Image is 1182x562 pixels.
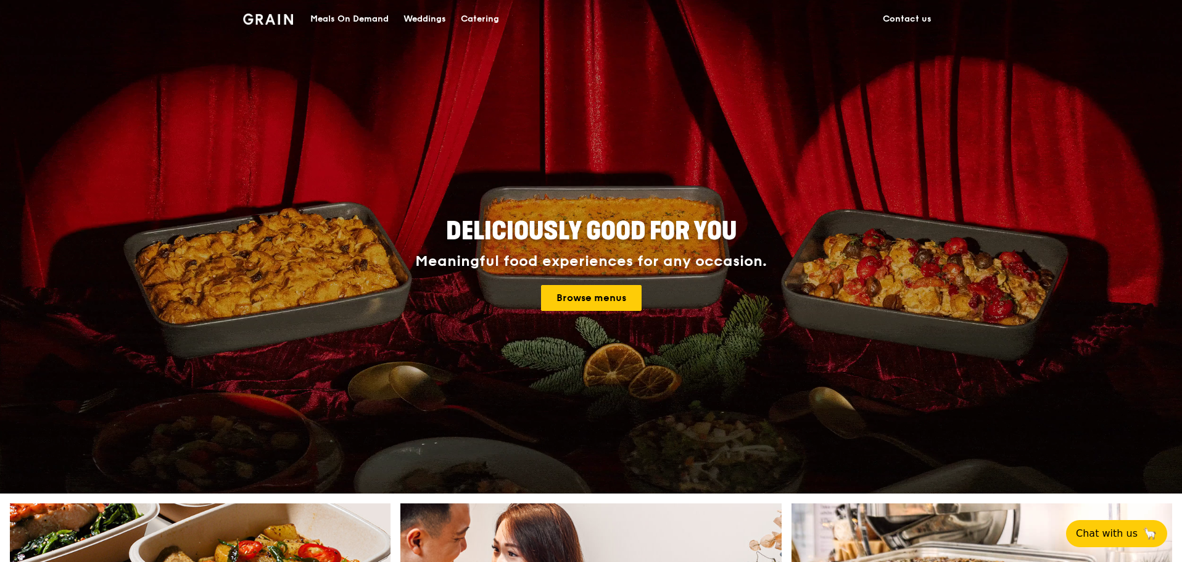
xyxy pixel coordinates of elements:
[875,1,939,38] a: Contact us
[453,1,506,38] a: Catering
[461,1,499,38] div: Catering
[446,217,737,246] span: Deliciously good for you
[396,1,453,38] a: Weddings
[369,253,813,270] div: Meaningful food experiences for any occasion.
[1143,526,1157,541] span: 🦙
[541,285,642,311] a: Browse menus
[243,14,293,25] img: Grain
[403,1,446,38] div: Weddings
[1066,520,1167,547] button: Chat with us🦙
[1076,526,1138,541] span: Chat with us
[310,1,389,38] div: Meals On Demand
